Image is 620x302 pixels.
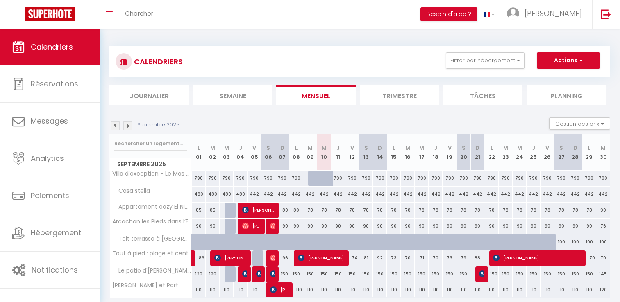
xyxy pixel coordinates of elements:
[429,250,443,266] div: 70
[25,7,75,21] img: Super Booking
[443,203,456,218] div: 78
[484,134,498,171] th: 22
[401,250,415,266] div: 70
[596,250,610,266] div: 70
[289,187,303,202] div: 442
[360,85,439,105] li: Trimestre
[248,134,261,171] th: 05
[549,117,610,130] button: Gestion des prix
[443,134,456,171] th: 19
[234,187,248,202] div: 480
[596,234,610,250] div: 100
[192,219,206,234] div: 90
[456,266,470,282] div: 150
[359,219,373,234] div: 90
[456,187,470,202] div: 442
[359,282,373,297] div: 110
[443,171,456,186] div: 790
[242,218,261,234] span: [PERSON_NAME]
[248,171,261,186] div: 790
[192,282,206,297] div: 110
[527,85,606,105] li: Planning
[275,250,289,266] div: 96
[443,282,456,297] div: 110
[275,187,289,202] div: 442
[31,228,81,238] span: Hébergement
[541,171,554,186] div: 790
[554,203,568,218] div: 78
[331,187,345,202] div: 442
[596,203,610,218] div: 90
[429,203,443,218] div: 78
[261,171,275,186] div: 790
[456,134,470,171] th: 20
[331,282,345,297] div: 110
[345,187,359,202] div: 442
[541,219,554,234] div: 90
[345,250,359,266] div: 74
[331,219,345,234] div: 90
[373,134,387,171] th: 14
[111,171,193,177] span: Villa d'exception - Le Mas de l'Etoile
[242,266,247,282] span: [PERSON_NAME]
[109,85,189,105] li: Journalier
[554,187,568,202] div: 442
[364,144,368,152] abbr: S
[415,203,429,218] div: 78
[192,134,206,171] th: 01
[266,144,270,152] abbr: S
[270,282,288,297] span: [PERSON_NAME]
[568,171,582,186] div: 790
[446,52,525,69] button: Filtrer par hébergement
[275,219,289,234] div: 90
[470,171,484,186] div: 790
[554,234,568,250] div: 100
[192,203,206,218] div: 85
[192,171,206,186] div: 790
[308,144,313,152] abbr: M
[345,266,359,282] div: 150
[373,266,387,282] div: 150
[456,282,470,297] div: 110
[545,144,549,152] abbr: V
[525,8,582,18] span: [PERSON_NAME]
[234,171,248,186] div: 790
[588,144,590,152] abbr: L
[582,187,596,202] div: 442
[582,234,596,250] div: 100
[378,144,382,152] abbr: D
[289,266,303,282] div: 150
[31,42,73,52] span: Calendriers
[345,282,359,297] div: 110
[387,282,401,297] div: 110
[373,203,387,218] div: 78
[111,187,152,196] span: Casa stella
[220,171,234,186] div: 790
[192,187,206,202] div: 480
[513,219,527,234] div: 90
[32,265,78,275] span: Notifications
[31,190,69,201] span: Paiements
[206,187,220,202] div: 480
[527,134,541,171] th: 25
[331,134,345,171] th: 11
[443,85,523,105] li: Tâches
[350,144,354,152] abbr: V
[303,187,317,202] div: 442
[373,187,387,202] div: 442
[261,134,275,171] th: 06
[192,250,206,266] div: 86
[359,250,373,266] div: 81
[513,134,527,171] th: 24
[317,266,331,282] div: 150
[513,187,527,202] div: 442
[387,250,401,266] div: 73
[206,219,220,234] div: 90
[573,144,577,152] abbr: D
[582,219,596,234] div: 90
[554,282,568,297] div: 110
[537,52,600,69] button: Actions
[499,134,513,171] th: 23
[470,250,484,266] div: 88
[110,158,191,170] span: Septembre 2025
